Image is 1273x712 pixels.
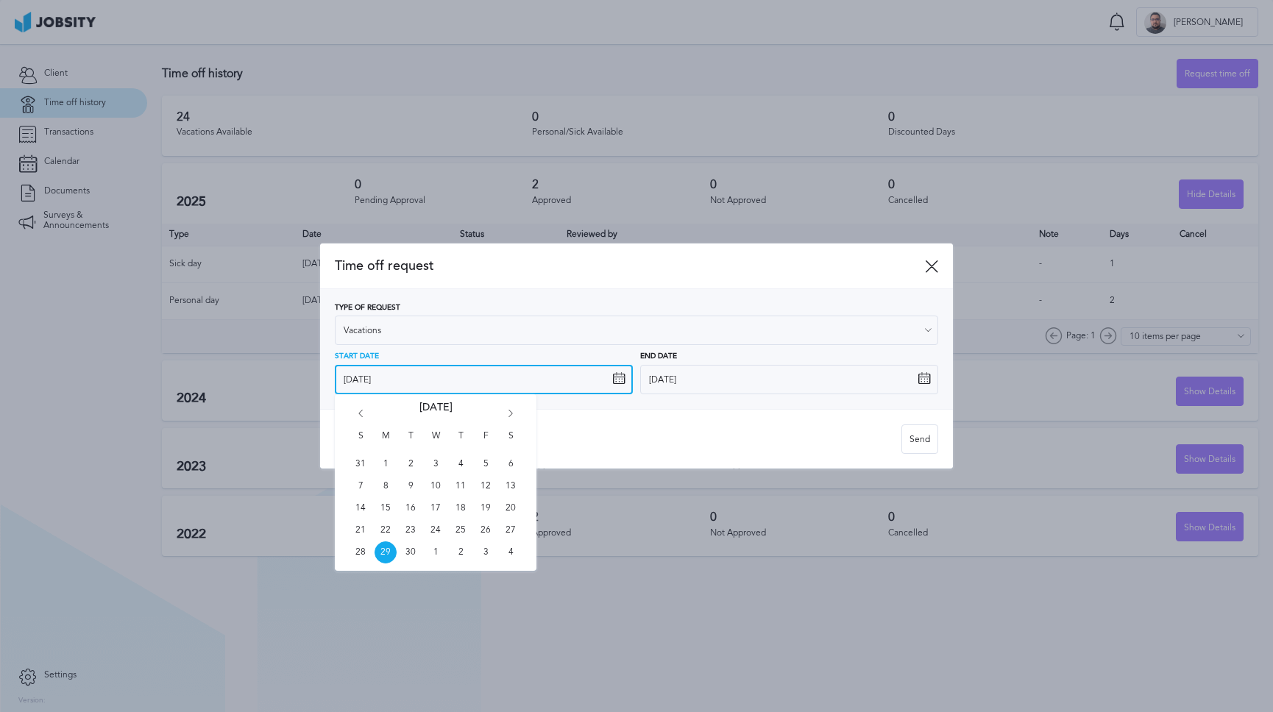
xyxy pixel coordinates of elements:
[475,497,497,519] span: Fri Sep 19 2025
[375,431,397,453] span: M
[350,475,372,497] span: Sun Sep 07 2025
[400,475,422,497] span: Tue Sep 09 2025
[425,541,447,563] span: Wed Oct 01 2025
[425,453,447,475] span: Wed Sep 03 2025
[425,519,447,541] span: Wed Sep 24 2025
[400,453,422,475] span: Tue Sep 02 2025
[450,519,472,541] span: Thu Sep 25 2025
[475,453,497,475] span: Fri Sep 05 2025
[375,541,397,563] span: Mon Sep 29 2025
[640,352,677,361] span: End Date
[419,402,453,431] span: [DATE]
[400,497,422,519] span: Tue Sep 16 2025
[375,497,397,519] span: Mon Sep 15 2025
[350,497,372,519] span: Sun Sep 14 2025
[425,431,447,453] span: W
[375,453,397,475] span: Mon Sep 01 2025
[450,497,472,519] span: Thu Sep 18 2025
[500,497,522,519] span: Sat Sep 20 2025
[475,519,497,541] span: Fri Sep 26 2025
[902,425,937,455] div: Send
[500,431,522,453] span: S
[500,475,522,497] span: Sat Sep 13 2025
[450,453,472,475] span: Thu Sep 04 2025
[400,519,422,541] span: Tue Sep 23 2025
[425,497,447,519] span: Wed Sep 17 2025
[375,519,397,541] span: Mon Sep 22 2025
[350,541,372,563] span: Sun Sep 28 2025
[504,410,517,423] i: Go forward 1 month
[450,431,472,453] span: T
[350,453,372,475] span: Sun Aug 31 2025
[375,475,397,497] span: Mon Sep 08 2025
[901,424,938,454] button: Send
[450,475,472,497] span: Thu Sep 11 2025
[350,431,372,453] span: S
[335,258,925,274] span: Time off request
[350,519,372,541] span: Sun Sep 21 2025
[475,475,497,497] span: Fri Sep 12 2025
[475,431,497,453] span: F
[335,304,400,313] span: Type of Request
[425,475,447,497] span: Wed Sep 10 2025
[354,410,367,423] i: Go back 1 month
[475,541,497,563] span: Fri Oct 03 2025
[500,541,522,563] span: Sat Oct 04 2025
[500,519,522,541] span: Sat Sep 27 2025
[500,453,522,475] span: Sat Sep 06 2025
[335,352,379,361] span: Start Date
[400,431,422,453] span: T
[400,541,422,563] span: Tue Sep 30 2025
[450,541,472,563] span: Thu Oct 02 2025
